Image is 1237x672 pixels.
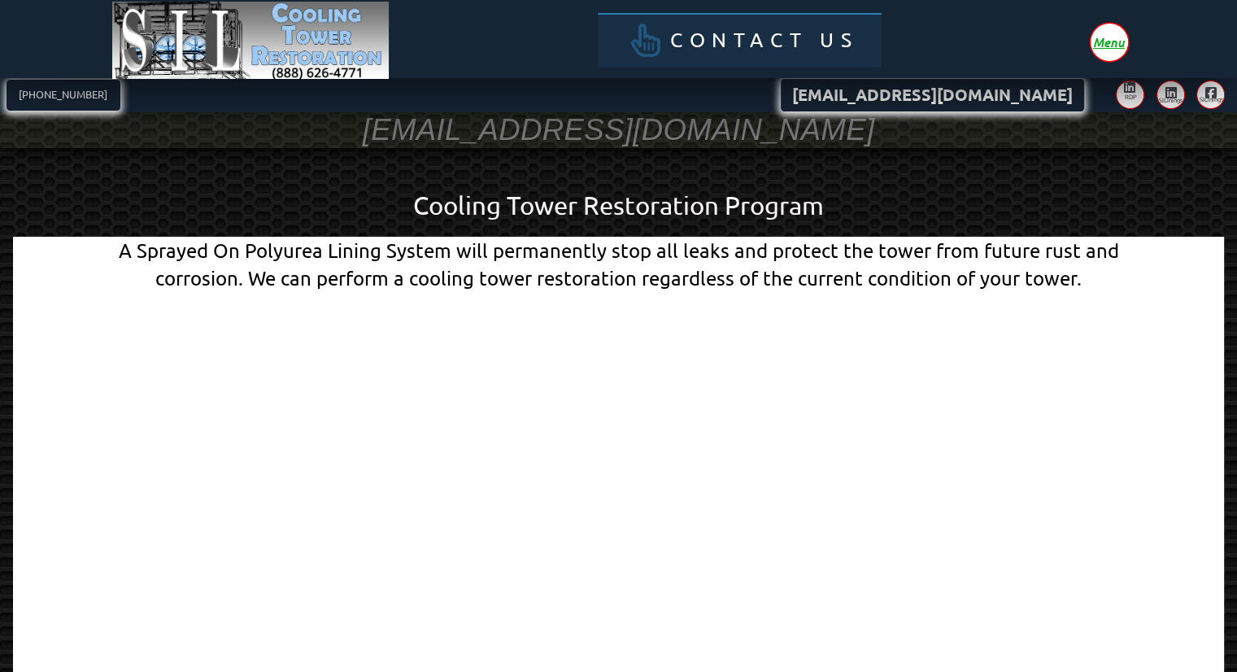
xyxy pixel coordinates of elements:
span: Contact Us [670,30,858,50]
div: Toggle Off Canvas Content [1091,24,1128,61]
span: SILinings [1200,96,1220,103]
a: SILinings [1156,81,1185,109]
span: [PHONE_NUMBER] [19,89,107,100]
h3: [EMAIL_ADDRESS][DOMAIN_NAME] [363,111,875,150]
a: [EMAIL_ADDRESS][DOMAIN_NAME] [781,79,1084,112]
span: SILinings [1159,97,1178,103]
div: A Sprayed On Polyurea Lining System will permanently stop all leaks and protect the tower from fu... [73,237,1163,291]
span: [EMAIL_ADDRESS][DOMAIN_NAME] [792,87,1073,103]
a: SILinings [1196,81,1225,109]
img: Image [112,2,390,80]
span: Menu [1093,36,1125,48]
a: Contact Us [598,13,882,68]
span: RDP [1125,94,1137,100]
a: RDP [1116,81,1144,109]
h1: Cooling Tower Restoration Program [73,188,1163,224]
a: [PHONE_NUMBER] [7,80,121,111]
